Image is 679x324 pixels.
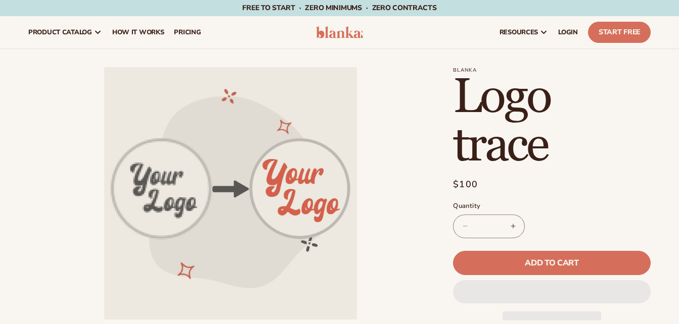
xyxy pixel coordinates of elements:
[558,28,578,36] span: LOGIN
[28,28,92,36] span: product catalog
[500,28,538,36] span: resources
[453,201,651,211] label: Quantity
[112,28,164,36] span: How It Works
[588,22,651,43] a: Start Free
[23,16,107,48] a: product catalog
[453,251,651,275] button: Add to cart
[453,67,651,73] p: Blanka
[169,16,206,48] a: pricing
[242,3,436,13] span: Free to start · ZERO minimums · ZERO contracts
[453,73,651,170] h1: Logo trace
[174,28,201,36] span: pricing
[553,16,583,48] a: LOGIN
[107,16,169,48] a: How It Works
[494,16,553,48] a: resources
[453,178,478,191] span: $100
[525,259,578,267] span: Add to cart
[316,26,364,38] img: logo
